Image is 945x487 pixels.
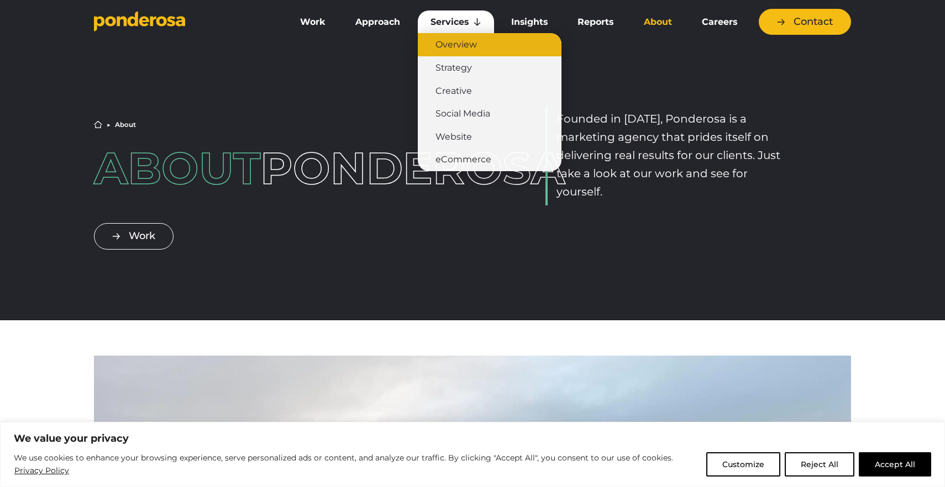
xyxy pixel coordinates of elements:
[556,110,787,201] p: Founded in [DATE], Ponderosa is a marketing agency that prides itself on delivering real results ...
[287,10,338,34] a: Work
[94,141,260,195] span: About
[418,56,561,80] a: Strategy
[565,10,626,34] a: Reports
[14,432,931,445] p: We value your privacy
[859,452,931,477] button: Accept All
[785,452,854,477] button: Reject All
[418,102,561,125] a: Social Media
[94,146,400,190] h1: Ponderosa
[631,10,684,34] a: About
[94,223,174,249] a: Work
[759,9,851,35] a: Contact
[107,121,111,128] li: ▶︎
[689,10,750,34] a: Careers
[418,80,561,103] a: Creative
[418,10,494,34] a: Services
[94,120,102,129] a: Home
[14,464,70,477] a: Privacy Policy
[418,125,561,149] a: Website
[706,452,780,477] button: Customize
[14,452,698,478] p: We use cookies to enhance your browsing experience, serve personalized ads or content, and analyz...
[498,10,560,34] a: Insights
[418,148,561,171] a: eCommerce
[94,11,271,33] a: Go to homepage
[418,33,561,56] a: Overview
[115,121,136,128] li: About
[343,10,413,34] a: Approach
